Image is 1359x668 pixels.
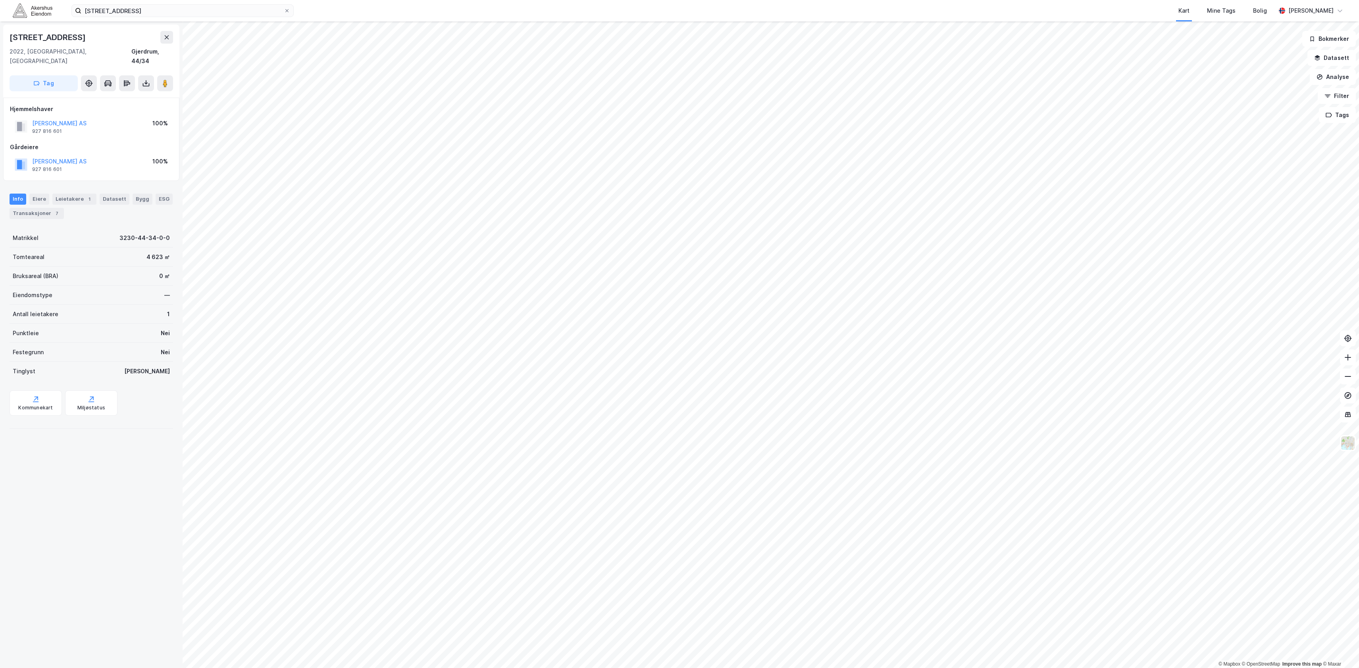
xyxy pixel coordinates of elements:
div: Hjemmelshaver [10,104,173,114]
div: Nei [161,328,170,338]
div: Bolig [1253,6,1267,15]
div: 0 ㎡ [159,271,170,281]
div: 927 816 601 [32,166,62,173]
button: Filter [1318,88,1356,104]
div: [PERSON_NAME] [124,367,170,376]
div: Kommunekart [18,405,53,411]
div: 1 [167,309,170,319]
div: 4 623 ㎡ [146,252,170,262]
a: OpenStreetMap [1242,661,1280,667]
div: Kontrollprogram for chat [1319,630,1359,668]
button: Tag [10,75,78,91]
img: akershus-eiendom-logo.9091f326c980b4bce74ccdd9f866810c.svg [13,4,52,17]
div: 3230-44-34-0-0 [119,233,170,243]
button: Tags [1319,107,1356,123]
div: Kart [1178,6,1190,15]
div: Mine Tags [1207,6,1236,15]
div: Gårdeiere [10,142,173,152]
div: Eiendomstype [13,290,52,300]
button: Datasett [1307,50,1356,66]
div: [STREET_ADDRESS] [10,31,87,44]
div: — [164,290,170,300]
div: Matrikkel [13,233,38,243]
iframe: Chat Widget [1319,630,1359,668]
div: 7 [53,209,61,217]
div: Info [10,194,26,205]
button: Bokmerker [1302,31,1356,47]
div: 927 816 601 [32,128,62,134]
div: Tomteareal [13,252,44,262]
div: Bruksareal (BRA) [13,271,58,281]
img: Z [1340,436,1355,451]
div: 100% [152,119,168,128]
div: Datasett [100,194,129,205]
a: Mapbox [1218,661,1240,667]
button: Analyse [1310,69,1356,85]
div: Transaksjoner [10,208,64,219]
div: Festegrunn [13,347,44,357]
div: Eiere [29,194,49,205]
div: 1 [85,195,93,203]
div: Bygg [133,194,152,205]
div: Leietakere [52,194,96,205]
a: Improve this map [1282,661,1322,667]
div: Nei [161,347,170,357]
input: Søk på adresse, matrikkel, gårdeiere, leietakere eller personer [81,5,284,17]
div: [PERSON_NAME] [1288,6,1334,15]
div: Miljøstatus [77,405,105,411]
div: Antall leietakere [13,309,58,319]
div: 100% [152,157,168,166]
div: Tinglyst [13,367,35,376]
div: Punktleie [13,328,39,338]
div: ESG [156,194,173,205]
div: 2022, [GEOGRAPHIC_DATA], [GEOGRAPHIC_DATA] [10,47,131,66]
div: Gjerdrum, 44/34 [131,47,173,66]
